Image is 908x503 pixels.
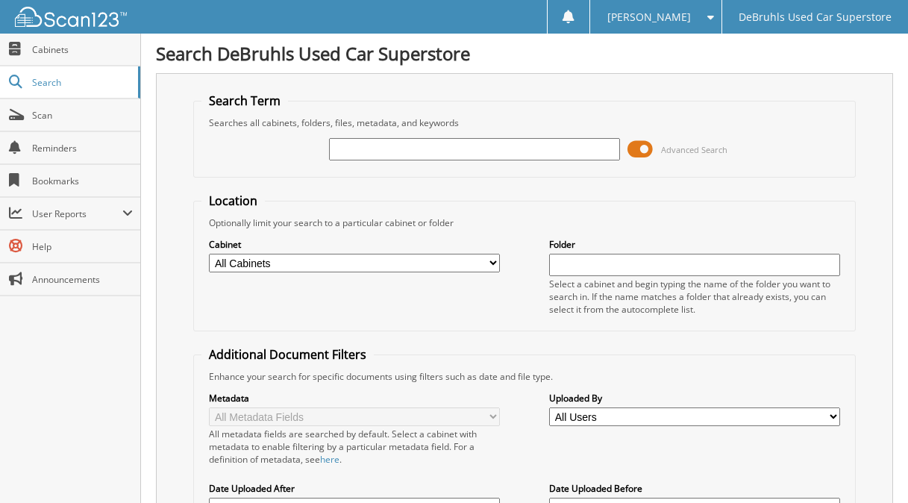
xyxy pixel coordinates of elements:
span: Reminders [32,142,133,154]
span: User Reports [32,207,122,220]
div: Optionally limit your search to a particular cabinet or folder [201,216,847,229]
span: Cabinets [32,43,133,56]
label: Metadata [209,392,499,404]
div: All metadata fields are searched by default. Select a cabinet with metadata to enable filtering b... [209,428,499,466]
img: scan123-logo-white.svg [15,7,127,27]
legend: Search Term [201,93,288,109]
label: Folder [549,238,839,251]
span: [PERSON_NAME] [607,13,691,22]
span: Advanced Search [661,144,727,155]
label: Cabinet [209,238,499,251]
span: Bookmarks [32,175,133,187]
legend: Additional Document Filters [201,346,374,363]
h1: Search DeBruhls Used Car Superstore [156,41,893,66]
label: Date Uploaded Before [549,482,839,495]
div: Select a cabinet and begin typing the name of the folder you want to search in. If the name match... [549,278,839,316]
span: Search [32,76,131,89]
span: DeBruhls Used Car Superstore [739,13,892,22]
label: Date Uploaded After [209,482,499,495]
div: Searches all cabinets, folders, files, metadata, and keywords [201,116,847,129]
span: Help [32,240,133,253]
a: here [320,453,339,466]
div: Enhance your search for specific documents using filters such as date and file type. [201,370,847,383]
span: Scan [32,109,133,122]
legend: Location [201,193,265,209]
label: Uploaded By [549,392,839,404]
span: Announcements [32,273,133,286]
iframe: Chat Widget [833,431,908,503]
